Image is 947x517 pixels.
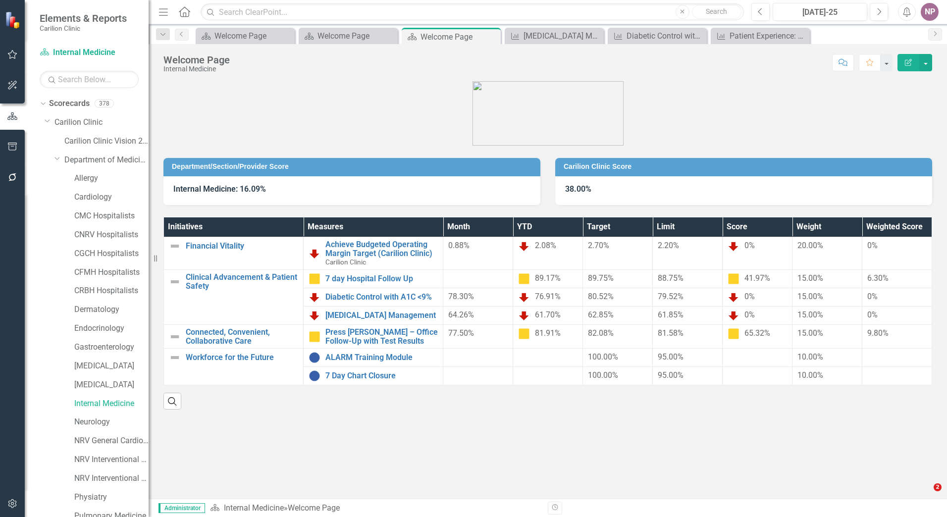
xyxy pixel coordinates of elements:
[304,367,443,385] td: Double-Click to Edit Right Click for Context Menu
[304,325,443,349] td: Double-Click to Edit Right Click for Context Menu
[448,328,474,338] span: 77.50%
[588,292,614,301] span: 80.52%
[317,30,395,42] div: Welcome Page
[169,240,181,252] img: Not Defined
[309,310,320,321] img: Below Plan
[186,273,298,290] a: Clinical Advancement & Patient Safety
[518,310,530,321] img: Below Plan
[325,240,438,258] a: Achieve Budgeted Operating Margin Target (Carilion Clinic)
[658,241,679,250] span: 2.20%
[706,7,727,15] span: Search
[658,352,684,362] span: 95.00%
[169,352,181,363] img: Not Defined
[728,273,739,285] img: Caution
[74,454,149,465] a: NRV Interventional Cardiology
[934,483,942,491] span: 2
[518,328,530,340] img: Caution
[169,331,181,343] img: Not Defined
[325,311,438,320] a: [MEDICAL_DATA] Management
[288,503,340,513] div: Welcome Page
[301,30,395,42] a: Welcome Page
[535,273,561,283] span: 89.17%
[163,65,230,73] div: Internal Medicine
[74,267,149,278] a: CFMH Hospitalists
[728,291,739,303] img: Below Plan
[74,492,149,503] a: Physiatry
[797,241,823,250] span: 20.00%
[74,285,149,297] a: CRBH Hospitalists
[535,310,561,319] span: 61.70%
[713,30,807,42] a: Patient Experience: Likelihood to Recommend this Provider Office
[309,331,320,343] img: Caution
[40,47,139,58] a: Internal Medicine
[535,328,561,338] span: 81.91%
[164,237,304,270] td: Double-Click to Edit Right Click for Context Menu
[304,349,443,367] td: Double-Click to Edit Right Click for Context Menu
[5,11,22,29] img: ClearPoint Strategy
[304,288,443,307] td: Double-Click to Edit Right Click for Context Menu
[173,184,266,194] strong: Internal Medicine: 16.09%
[325,328,438,345] a: Press [PERSON_NAME] – Office Follow-Up with Test Results
[588,328,614,338] span: 82.08%
[74,361,149,372] a: [MEDICAL_DATA]
[74,323,149,334] a: Endocrinology
[921,3,939,21] button: NP
[74,473,149,484] a: NRV Interventional Cardiology Test
[40,12,127,24] span: Elements & Reports
[518,240,530,252] img: Below Plan
[74,304,149,315] a: Dermatology
[40,24,127,32] small: Carilion Clinic
[172,163,535,170] h3: Department/Section/Provider Score
[325,353,438,362] a: ALARM Training Module
[186,328,298,345] a: Connected, Convenient, Collaborative Care
[658,370,684,380] span: 95.00%
[776,6,864,18] div: [DATE]-25
[164,349,304,385] td: Double-Click to Edit Right Click for Context Menu
[744,241,755,250] span: 0%
[74,248,149,259] a: CGCH Hospitalists
[74,210,149,222] a: CMC Hospitalists
[658,328,684,338] span: 81.58%
[797,310,823,319] span: 15.00%
[728,328,739,340] img: Caution
[588,352,618,362] span: 100.00%
[164,270,304,325] td: Double-Click to Edit Right Click for Context Menu
[867,292,878,301] span: 0%
[867,241,878,250] span: 0%
[473,81,624,146] img: carilion%20clinic%20logo%202.0.png
[74,416,149,428] a: Neurology
[95,100,114,108] div: 378
[448,292,474,301] span: 78.30%
[421,31,498,43] div: Welcome Page
[867,328,889,338] span: 9.80%
[535,241,556,250] span: 2.08%
[627,30,704,42] div: Diabetic Control with A1C <9%
[744,310,755,319] span: 0%
[74,398,149,410] a: Internal Medicine
[325,274,438,283] a: 7 day Hospital Follow Up
[913,483,937,507] iframe: Intercom live chat
[565,184,591,194] strong: 38.00%
[214,30,292,42] div: Welcome Page
[210,503,540,514] div: »
[169,276,181,288] img: Not Defined
[588,370,618,380] span: 100.00%
[524,30,601,42] div: [MEDICAL_DATA] Management
[692,5,741,19] button: Search
[163,54,230,65] div: Welcome Page
[588,241,609,250] span: 2.70%
[224,503,284,513] a: Internal Medicine
[773,3,867,21] button: [DATE]-25
[309,273,320,285] img: Caution
[658,292,684,301] span: 79.52%
[610,30,704,42] a: Diabetic Control with A1C <9%
[867,273,889,283] span: 6.30%
[325,293,438,302] a: Diabetic Control with A1C <9%
[164,325,304,349] td: Double-Click to Edit Right Click for Context Menu
[797,352,823,362] span: 10.00%
[325,371,438,380] a: 7 Day Chart Closure
[74,173,149,184] a: Allergy
[658,273,684,283] span: 88.75%
[304,307,443,325] td: Double-Click to Edit Right Click for Context Menu
[158,503,205,513] span: Administrator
